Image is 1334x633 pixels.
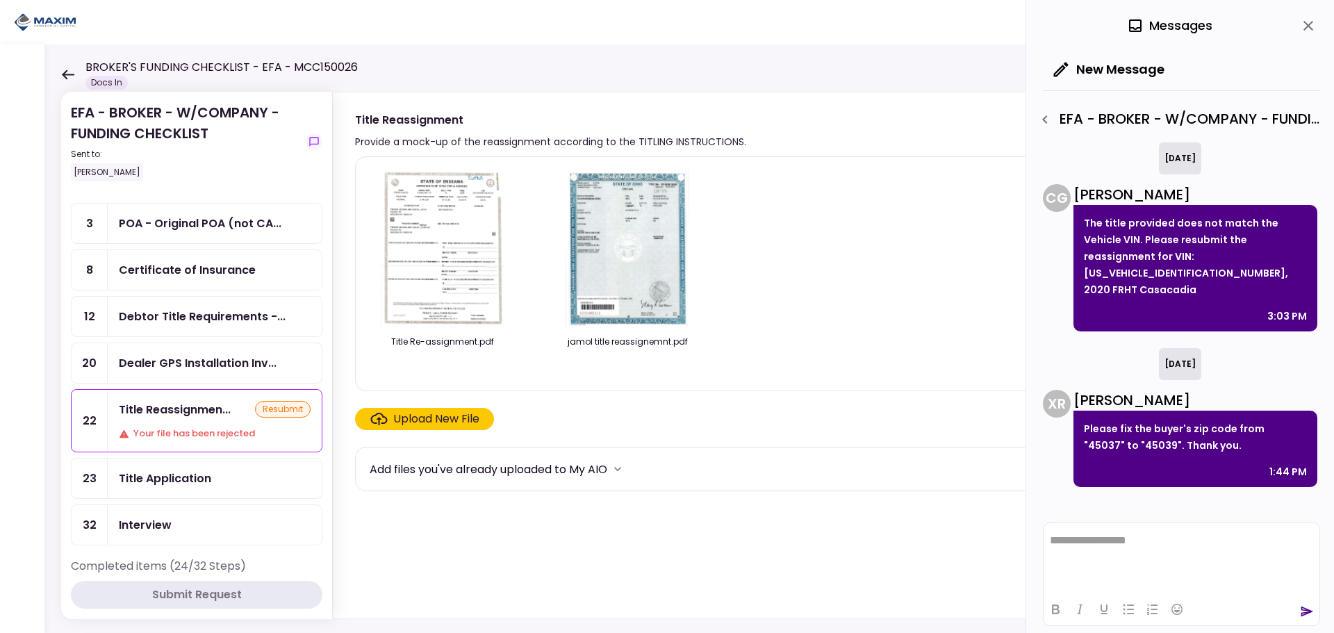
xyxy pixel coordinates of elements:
[1117,600,1140,619] button: Bullet list
[72,390,108,452] div: 22
[306,133,322,150] button: show-messages
[71,249,322,290] a: 8Certificate of Insurance
[1033,108,1320,131] div: EFA - BROKER - W/COMPANY - FUNDING CHECKLIST - Title Reassignment
[119,401,231,418] div: Title Reassignment
[607,459,628,479] button: more
[1043,184,1071,212] div: C G
[119,215,281,232] div: POA - Original POA (not CA or GA)
[72,250,108,290] div: 8
[1068,600,1092,619] button: Italic
[1159,142,1201,174] div: [DATE]
[71,581,322,609] button: Submit Request
[1073,184,1317,205] div: [PERSON_NAME]
[71,343,322,384] a: 20Dealer GPS Installation Invoice
[152,586,242,603] div: Submit Request
[71,558,322,586] div: Completed items (24/32 Steps)
[255,401,311,418] div: resubmit
[119,354,277,372] div: Dealer GPS Installation Invoice
[85,59,358,76] h1: BROKER'S FUNDING CHECKLIST - EFA - MCC150026
[71,504,322,545] a: 32Interview
[370,336,516,348] div: Title Re-assignment.pdf
[355,408,494,430] span: Click here to upload the required document
[370,461,607,478] div: Add files you've already uploaded to My AIO
[119,516,172,534] div: Interview
[332,92,1306,619] div: Title ReassignmentProvide a mock-up of the reassignment according to the TITLING INSTRUCTIONS.res...
[355,111,746,129] div: Title Reassignment
[71,203,322,244] a: 3POA - Original POA (not CA or GA)
[1300,605,1314,618] button: send
[1043,51,1176,88] button: New Message
[71,163,143,181] div: [PERSON_NAME]
[1044,523,1319,593] iframe: Rich Text Area
[14,12,76,33] img: Partner icon
[1092,600,1116,619] button: Underline
[393,411,479,427] div: Upload New File
[71,148,300,161] div: Sent to:
[1159,348,1201,380] div: [DATE]
[71,296,322,337] a: 12Debtor Title Requirements - Proof of IRP or Exemption
[72,459,108,498] div: 23
[1127,15,1212,36] div: Messages
[554,336,700,348] div: jamol title reassignemnt.pdf
[1296,14,1320,38] button: close
[72,505,108,545] div: 32
[1044,600,1067,619] button: Bold
[71,389,322,452] a: 22Title ReassignmentresubmitYour file has been rejected
[1165,600,1189,619] button: Emojis
[1269,463,1307,480] div: 1:44 PM
[85,76,128,90] div: Docs In
[119,470,211,487] div: Title Application
[71,102,300,181] div: EFA - BROKER - W/COMPANY - FUNDING CHECKLIST
[71,458,322,499] a: 23Title Application
[1141,600,1164,619] button: Numbered list
[119,261,256,279] div: Certificate of Insurance
[72,297,108,336] div: 12
[72,204,108,243] div: 3
[1084,215,1307,298] p: The title provided does not match the Vehicle VIN. Please resubmit the reassignment for VIN: [US_...
[72,343,108,383] div: 20
[1267,308,1307,324] div: 3:03 PM
[119,427,311,441] div: Your file has been rejected
[1073,390,1317,411] div: [PERSON_NAME]
[1043,390,1071,418] div: X R
[119,308,286,325] div: Debtor Title Requirements - Proof of IRP or Exemption
[355,133,746,150] div: Provide a mock-up of the reassignment according to the TITLING INSTRUCTIONS.
[1084,420,1307,454] p: Please fix the buyer's zip code from "45037" to "45039". Thank you.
